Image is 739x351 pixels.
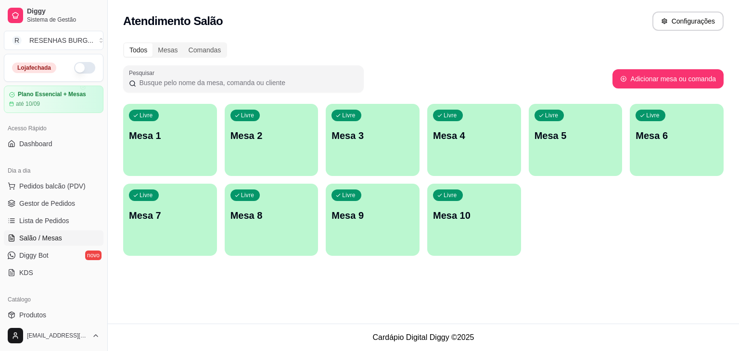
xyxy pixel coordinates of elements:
p: Livre [342,112,356,119]
div: Dia a dia [4,163,103,178]
a: Lista de Pedidos [4,213,103,228]
button: LivreMesa 6 [630,104,724,176]
p: Livre [241,191,255,199]
footer: Cardápio Digital Diggy © 2025 [108,324,739,351]
p: Mesa 4 [433,129,515,142]
div: Mesas [153,43,183,57]
button: LivreMesa 10 [427,184,521,256]
p: Mesa 6 [636,129,718,142]
button: LivreMesa 5 [529,104,623,176]
a: Dashboard [4,136,103,151]
span: Produtos [19,310,46,320]
div: Comandas [183,43,227,57]
button: LivreMesa 3 [326,104,420,176]
p: Mesa 9 [331,209,414,222]
button: [EMAIL_ADDRESS][DOMAIN_NAME] [4,324,103,347]
p: Livre [444,112,457,119]
article: Plano Essencial + Mesas [18,91,86,98]
p: Mesa 3 [331,129,414,142]
button: Adicionar mesa ou comanda [612,69,724,88]
button: LivreMesa 9 [326,184,420,256]
p: Livre [545,112,559,119]
button: Alterar Status [74,62,95,74]
button: LivreMesa 4 [427,104,521,176]
p: Livre [241,112,255,119]
span: R [12,36,22,45]
a: DiggySistema de Gestão [4,4,103,27]
p: Mesa 8 [230,209,313,222]
div: Acesso Rápido [4,121,103,136]
span: Lista de Pedidos [19,216,69,226]
button: Configurações [652,12,724,31]
button: Pedidos balcão (PDV) [4,178,103,194]
p: Livre [342,191,356,199]
span: Salão / Mesas [19,233,62,243]
div: Loja fechada [12,63,56,73]
span: [EMAIL_ADDRESS][DOMAIN_NAME] [27,332,88,339]
p: Livre [646,112,660,119]
p: Livre [140,191,153,199]
button: LivreMesa 1 [123,104,217,176]
span: Gestor de Pedidos [19,199,75,208]
button: LivreMesa 7 [123,184,217,256]
span: Sistema de Gestão [27,16,100,24]
span: Diggy [27,7,100,16]
a: Produtos [4,307,103,323]
p: Livre [444,191,457,199]
a: Diggy Botnovo [4,248,103,263]
button: Select a team [4,31,103,50]
label: Pesquisar [129,69,158,77]
p: Mesa 7 [129,209,211,222]
h2: Atendimento Salão [123,13,223,29]
p: Mesa 2 [230,129,313,142]
div: RESENHAS BURG ... [29,36,93,45]
p: Livre [140,112,153,119]
span: Pedidos balcão (PDV) [19,181,86,191]
div: Todos [124,43,153,57]
input: Pesquisar [136,78,358,88]
div: Catálogo [4,292,103,307]
a: Salão / Mesas [4,230,103,246]
button: LivreMesa 2 [225,104,319,176]
a: KDS [4,265,103,280]
span: Diggy Bot [19,251,49,260]
span: KDS [19,268,33,277]
a: Gestor de Pedidos [4,196,103,211]
p: Mesa 5 [535,129,617,142]
article: até 10/09 [16,100,40,108]
a: Plano Essencial + Mesasaté 10/09 [4,86,103,113]
p: Mesa 1 [129,129,211,142]
button: LivreMesa 8 [225,184,319,256]
span: Dashboard [19,139,52,149]
p: Mesa 10 [433,209,515,222]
